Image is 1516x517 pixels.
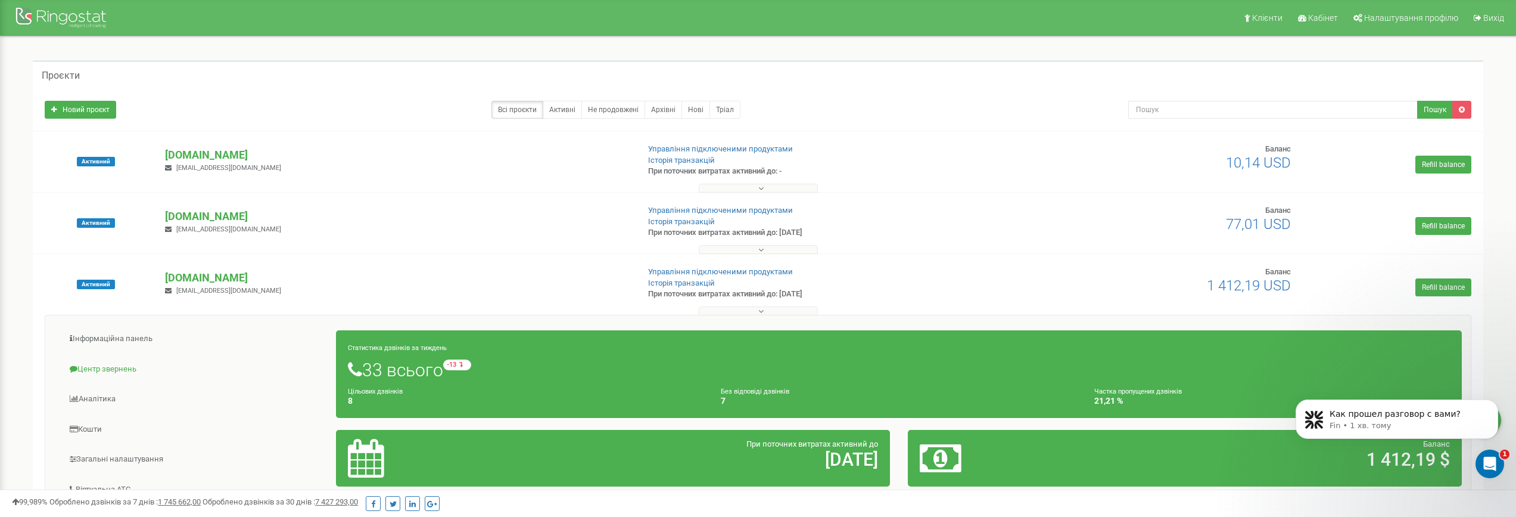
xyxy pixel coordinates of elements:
div: Максим каже… [10,35,229,117]
span: 77,01 USD [1226,216,1291,233]
p: [DOMAIN_NAME] [165,270,628,286]
button: Завантажити вкладений файл [57,391,66,400]
h1: Fin [58,5,72,14]
input: Пошук [1128,101,1418,119]
a: Аналiтика [54,385,337,414]
textarea: Повідомлення... [10,366,228,386]
small: Частка пропущених дзвінків [1094,388,1182,395]
span: Активний [77,218,115,228]
a: Нові [681,101,710,119]
button: Пошук [1417,101,1453,119]
small: Цільових дзвінків [348,388,403,395]
a: Загальні налаштування [54,445,337,474]
button: Головна [186,7,209,30]
small: Без відповіді дзвінків [721,388,789,395]
h4: 7 [721,397,1076,405]
a: Історія транзакцій [648,217,715,226]
h2: 1 412,19 $ [1103,450,1450,469]
a: Управління підключеними продуктами [648,144,793,153]
button: go back [8,7,30,30]
span: Клієнти [1252,13,1282,23]
h4: 21,21 % [1094,397,1450,405]
img: Ringostat Logo [15,5,110,33]
a: Управління підключеними продуктами [648,206,793,215]
a: Не продовжені [581,101,645,119]
h2: [DATE] [530,450,877,469]
a: Новий проєкт [45,101,116,119]
a: Всі проєкти [491,101,543,119]
small: -13 [443,360,471,370]
button: Надіслати повідомлення… [204,386,223,405]
a: Refill balance [1415,278,1471,296]
span: Активний [77,157,115,166]
div: Спасибо за ответ!В случае возникновения вопросов — обращайтесь, всегда рады помочь! :)желаю вам х... [10,117,195,362]
u: 7 427 293,00 [315,497,358,506]
div: Volodymyr каже… [10,117,229,372]
span: 10,14 USD [1226,154,1291,171]
button: Вибір емодзі [18,391,28,400]
iframe: Intercom live chat [1475,450,1504,478]
span: Оброблено дзвінків за 30 днів : [203,497,358,506]
h4: 8 [348,397,703,405]
div: нет. [GEOGRAPHIC_DATA]. отметил себе в заметках проблему на будущее. пока будет стараться без гар... [52,42,219,101]
div: нет. [GEOGRAPHIC_DATA]. отметил себе в заметках проблему на будущее. пока будет стараться без гар... [43,35,229,108]
p: При поточних витратах активний до: [DATE] [648,289,991,300]
span: 1 412,19 USD [1207,277,1291,294]
span: Баланс [1265,144,1291,153]
span: [EMAIL_ADDRESS][DOMAIN_NAME] [176,225,281,233]
p: При поточних витратах активний до: [DATE] [648,227,991,239]
span: Баланс [1265,206,1291,215]
a: Віртуальна АТС [54,475,337,504]
h5: Проєкти [42,70,80,81]
span: Кабінет [1308,13,1338,23]
img: Profile image for Fin [34,9,53,28]
p: При поточних витратах активний до: - [648,166,991,177]
span: 99,989% [12,497,48,506]
p: [DOMAIN_NAME] [165,147,628,163]
u: 1 745 662,00 [158,497,201,506]
a: Refill balance [1415,156,1471,174]
div: Спасибо за ответ! В случае возникновения вопросов — обращайтесь, всегда рады помочь! :) [19,125,186,160]
button: Start recording [76,391,85,400]
a: Центр звернень [54,355,337,384]
a: Управління підключеними продуктами [648,267,793,276]
iframe: Intercom notifications повідомлення [1278,374,1516,485]
div: желаю вам хорошего дня! ​ [19,332,186,355]
p: [DOMAIN_NAME] [165,209,628,224]
a: Активні [543,101,582,119]
a: Кошти [54,415,337,444]
a: Інформаційна панель [54,324,337,354]
span: [EMAIL_ADDRESS][DOMAIN_NAME] [176,287,281,295]
h1: 33 всього [348,360,1450,380]
a: Refill balance [1415,217,1471,235]
span: Вихід [1483,13,1504,23]
a: Історія транзакцій [648,278,715,287]
a: Архівні [645,101,682,119]
span: [EMAIL_ADDRESS][DOMAIN_NAME] [176,164,281,172]
p: Наші фахівці також можуть допомогти [58,14,183,32]
span: Налаштування профілю [1364,13,1458,23]
a: Тріал [709,101,740,119]
span: Оброблено дзвінків за 7 днів : [49,497,201,506]
span: 1 [1500,450,1509,459]
span: Активний [77,280,115,289]
small: Статистика дзвінків за тиждень [348,344,447,352]
span: Баланс [1265,267,1291,276]
button: вибір GIF-файлів [38,391,47,400]
span: При поточних витратах активний до [746,439,878,448]
a: Історія транзакцій [648,156,715,165]
div: Закрити [209,7,231,29]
